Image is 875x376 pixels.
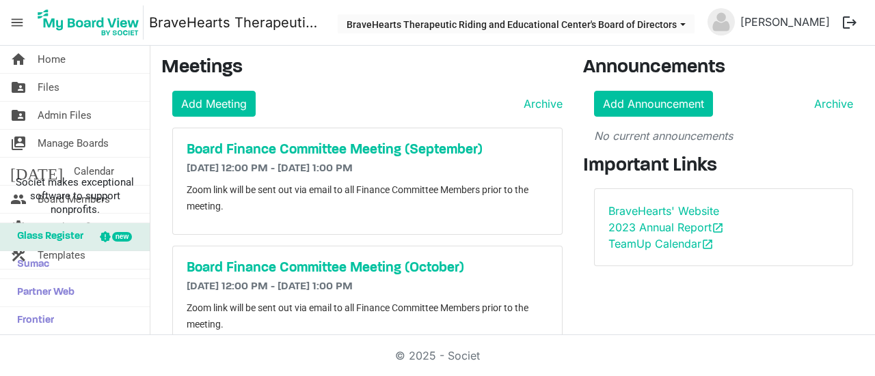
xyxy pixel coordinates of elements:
span: Files [38,74,59,101]
a: Archive [809,96,853,112]
h6: [DATE] 12:00 PM - [DATE] 1:00 PM [187,280,548,293]
a: BraveHearts' Website [608,204,719,218]
button: BraveHearts Therapeutic Riding and Educational Center's Board of Directors dropdownbutton [338,14,695,33]
span: Zoom link will be sent out via email to all Finance Committee Members prior to the meeting. [187,184,528,212]
span: open_in_new [712,222,724,234]
span: folder_shared [10,102,27,129]
span: Calendar [74,158,114,185]
span: home [10,46,27,73]
a: [PERSON_NAME] [735,8,835,35]
span: Partner Web [10,279,75,306]
a: BraveHearts Therapeutic Riding and Educational Center's Board of Directors [149,9,324,36]
span: Glass Register [10,223,83,250]
span: Home [38,46,66,73]
a: 2023 Annual Reportopen_in_new [608,220,724,234]
a: Add Meeting [172,91,256,117]
img: no-profile-picture.svg [708,8,735,35]
button: logout [835,8,864,37]
span: Manage Boards [38,130,109,157]
span: [DATE] [10,158,63,185]
span: menu [4,10,30,35]
a: © 2025 - Societ [395,349,480,362]
span: Sumac [10,251,49,278]
h6: [DATE] 12:00 PM - [DATE] 1:00 PM [187,162,548,175]
span: Frontier [10,307,54,334]
span: switch_account [10,130,27,157]
div: new [112,232,132,242]
span: Admin Files [38,102,92,129]
span: open_in_new [701,238,714,250]
a: My Board View Logo [33,5,149,40]
span: folder_shared [10,74,27,101]
p: No current announcements [594,128,853,144]
a: Archive [518,96,563,112]
span: Zoom link will be sent out via email to all Finance Committee Members prior to the meeting. [187,302,528,330]
img: My Board View Logo [33,5,144,40]
h3: Announcements [583,57,864,80]
a: Add Announcement [594,91,713,117]
h3: Meetings [161,57,563,80]
span: Societ makes exceptional software to support nonprofits. [6,175,144,216]
a: Board Finance Committee Meeting (October) [187,260,548,276]
h3: Important Links [583,155,864,178]
a: Board Finance Committee Meeting (September) [187,142,548,158]
a: TeamUp Calendaropen_in_new [608,237,714,250]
